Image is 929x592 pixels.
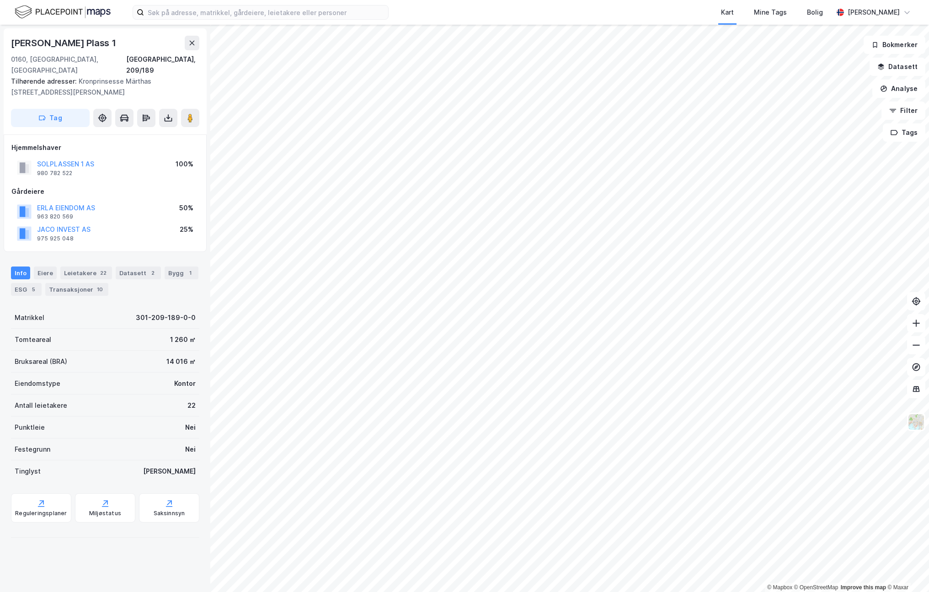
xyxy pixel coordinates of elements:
div: 14 016 ㎡ [166,356,196,367]
a: Improve this map [841,584,886,591]
div: Nei [185,444,196,455]
div: 0160, [GEOGRAPHIC_DATA], [GEOGRAPHIC_DATA] [11,54,126,76]
div: Tomteareal [15,334,51,345]
button: Datasett [870,58,925,76]
div: Bruksareal (BRA) [15,356,67,367]
div: 10 [95,285,105,294]
a: OpenStreetMap [794,584,838,591]
button: Tag [11,109,90,127]
div: Kronprinsesse Märthas [STREET_ADDRESS][PERSON_NAME] [11,76,192,98]
div: 2 [148,268,157,277]
div: Bolig [807,7,823,18]
button: Tags [883,123,925,142]
iframe: Chat Widget [883,548,929,592]
div: Saksinnsyn [154,510,185,517]
div: 22 [98,268,108,277]
div: [PERSON_NAME] Plass 1 [11,36,118,50]
div: 975 925 048 [37,235,74,242]
div: Reguleringsplaner [15,510,67,517]
div: Gårdeiere [11,186,199,197]
div: Miljøstatus [89,510,121,517]
div: 980 782 522 [37,170,72,177]
div: 963 820 569 [37,213,73,220]
div: Antall leietakere [15,400,67,411]
div: Kontor [174,378,196,389]
div: Punktleie [15,422,45,433]
div: Info [11,267,30,279]
div: Datasett [116,267,161,279]
div: ESG [11,283,42,296]
div: Festegrunn [15,444,50,455]
div: 100% [176,159,193,170]
div: Mine Tags [754,7,787,18]
div: 50% [179,203,193,213]
img: logo.f888ab2527a4732fd821a326f86c7f29.svg [15,4,111,20]
div: 5 [29,285,38,294]
div: Nei [185,422,196,433]
div: Kontrollprogram for chat [883,548,929,592]
button: Filter [881,101,925,120]
div: Matrikkel [15,312,44,323]
div: Eiendomstype [15,378,60,389]
div: 1 260 ㎡ [170,334,196,345]
div: [GEOGRAPHIC_DATA], 209/189 [126,54,199,76]
div: Bygg [165,267,198,279]
button: Bokmerker [864,36,925,54]
div: Leietakere [60,267,112,279]
span: Tilhørende adresser: [11,77,79,85]
div: Tinglyst [15,466,41,477]
div: Transaksjoner [45,283,108,296]
div: [PERSON_NAME] [848,7,900,18]
div: Eiere [34,267,57,279]
div: 1 [186,268,195,277]
div: 22 [187,400,196,411]
div: Hjemmelshaver [11,142,199,153]
div: Kart [721,7,734,18]
a: Mapbox [767,584,792,591]
div: [PERSON_NAME] [143,466,196,477]
div: 25% [180,224,193,235]
div: 301-209-189-0-0 [136,312,196,323]
button: Analyse [872,80,925,98]
input: Søk på adresse, matrikkel, gårdeiere, leietakere eller personer [144,5,388,19]
img: Z [908,413,925,431]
